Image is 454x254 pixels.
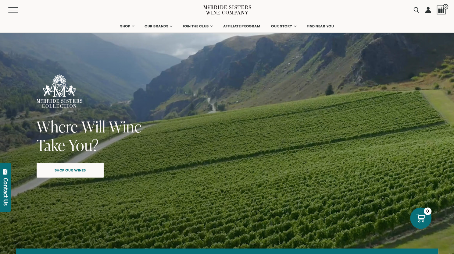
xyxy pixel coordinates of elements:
a: OUR BRANDS [141,20,176,32]
span: Will [81,116,105,137]
span: AFFILIATE PROGRAM [223,24,260,28]
span: OUR BRANDS [145,24,168,28]
span: Take [37,135,65,156]
span: 0 [443,4,448,9]
div: 0 [424,207,431,215]
a: OUR STORY [267,20,300,32]
span: OUR STORY [271,24,292,28]
span: SHOP [120,24,130,28]
a: SHOP [116,20,138,32]
a: JOIN THE CLUB [179,20,216,32]
span: JOIN THE CLUB [183,24,209,28]
span: FIND NEAR YOU [307,24,334,28]
div: Contact Us [3,178,9,206]
a: AFFILIATE PROGRAM [219,20,264,32]
span: Where [37,116,78,137]
span: Wine [109,116,142,137]
a: FIND NEAR YOU [303,20,338,32]
a: Shop our wines [37,163,104,178]
span: You? [69,135,99,156]
button: Mobile Menu Trigger [8,7,30,13]
span: Shop our wines [44,164,97,176]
